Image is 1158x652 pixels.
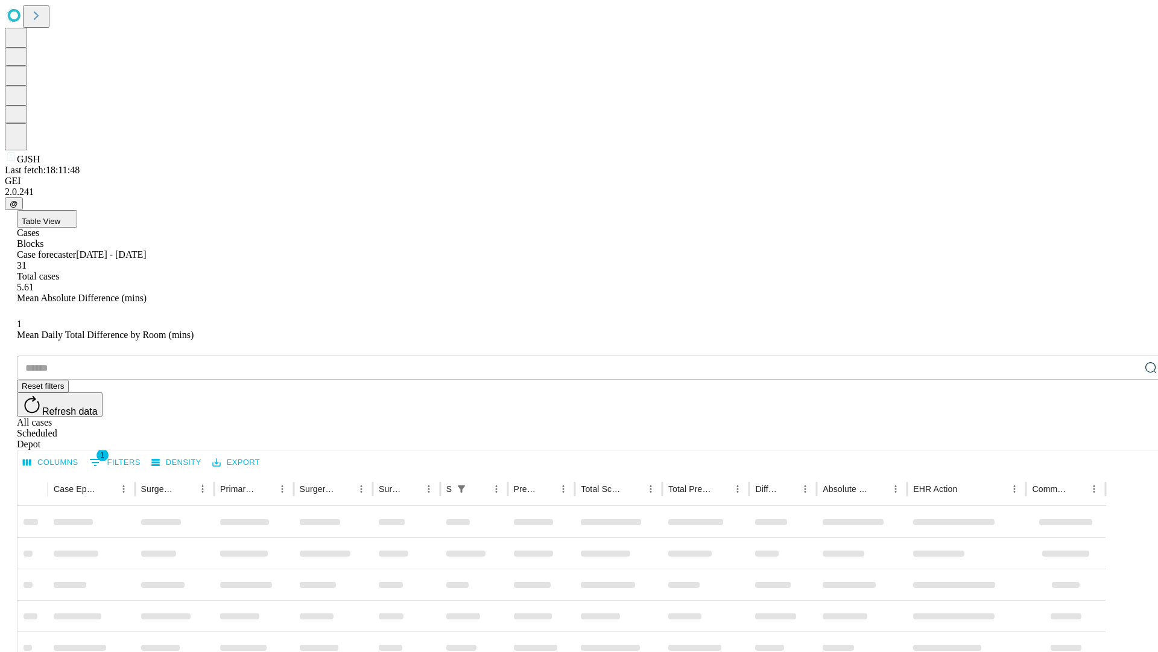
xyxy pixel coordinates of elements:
div: Case Epic Id [54,484,97,494]
span: 1 [96,449,109,461]
div: GEI [5,176,1153,187]
div: Surgery Date [379,484,402,494]
span: Case forecaster [17,249,76,260]
button: Show filters [86,453,144,472]
span: @ [10,199,18,208]
span: Table View [22,217,60,226]
button: Menu [274,481,291,497]
button: Sort [712,481,729,497]
button: Sort [336,481,353,497]
button: Sort [625,481,642,497]
button: Select columns [20,453,81,472]
span: Last fetch: 18:11:48 [5,165,80,175]
button: Export [209,453,263,472]
button: Sort [780,481,797,497]
span: Mean Daily Total Difference by Room (mins) [17,330,194,340]
span: 5.61 [17,282,34,292]
button: Menu [353,481,370,497]
div: Difference [755,484,779,494]
button: Menu [642,481,659,497]
span: Total cases [17,271,59,281]
button: Menu [555,481,572,497]
button: Refresh data [17,392,103,417]
button: Show filters [453,481,470,497]
span: Mean Absolute Difference (mins) [17,293,147,303]
div: Surgery Name [300,484,335,494]
button: Sort [403,481,420,497]
button: Sort [98,481,115,497]
div: 1 active filter [453,481,470,497]
span: Refresh data [42,406,98,417]
button: Menu [194,481,211,497]
span: Reset filters [22,382,64,391]
button: Sort [177,481,194,497]
div: Surgeon Name [141,484,176,494]
div: Total Predicted Duration [668,484,712,494]
span: 31 [17,260,27,270]
div: Comments [1032,484,1067,494]
span: [DATE] - [DATE] [76,249,146,260]
div: Primary Service [220,484,255,494]
button: Menu [1006,481,1023,497]
button: Menu [115,481,132,497]
span: GJSH [17,154,40,164]
button: Reset filters [17,380,69,392]
button: Menu [887,481,904,497]
button: Sort [870,481,887,497]
button: @ [5,197,23,210]
button: Menu [1086,481,1103,497]
div: Predicted In Room Duration [514,484,537,494]
div: Scheduled In Room Duration [446,484,452,494]
button: Menu [797,481,814,497]
div: Absolute Difference [823,484,869,494]
div: 2.0.241 [5,187,1153,197]
button: Sort [538,481,555,497]
button: Density [148,453,204,472]
span: 1 [17,319,22,329]
button: Menu [488,481,505,497]
div: EHR Action [913,484,957,494]
button: Sort [958,481,975,497]
button: Sort [257,481,274,497]
button: Menu [729,481,746,497]
button: Menu [420,481,437,497]
div: Total Scheduled Duration [581,484,624,494]
button: Sort [1069,481,1086,497]
button: Sort [471,481,488,497]
button: Table View [17,210,77,228]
